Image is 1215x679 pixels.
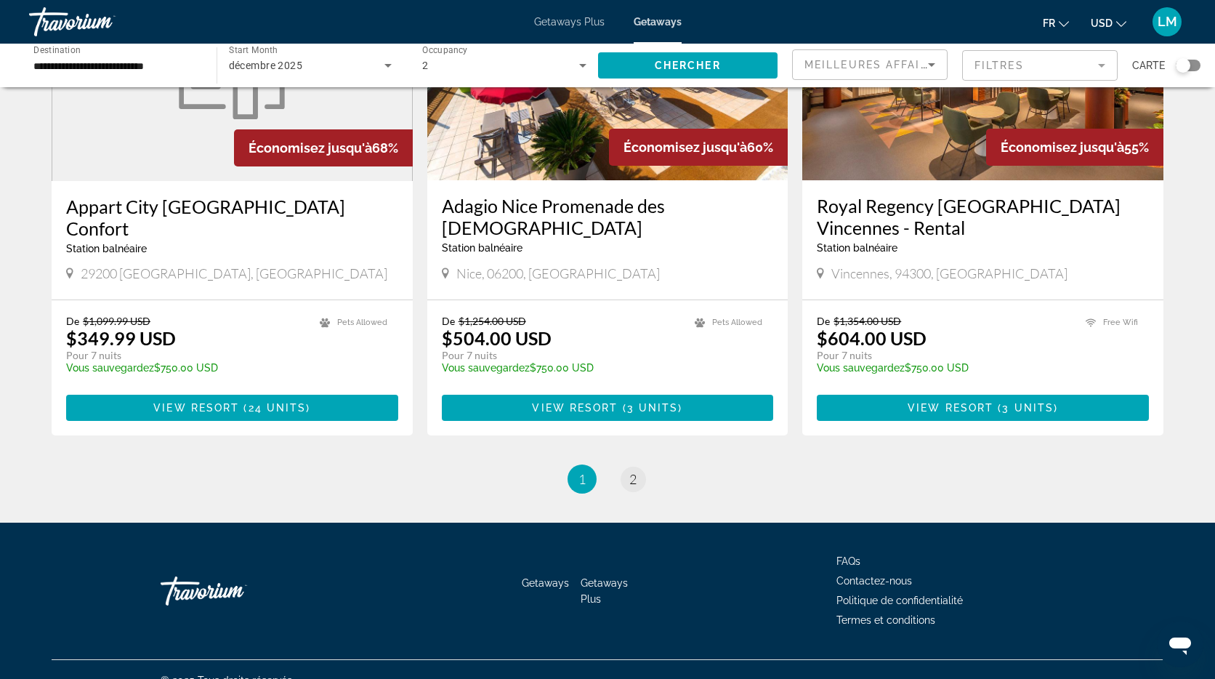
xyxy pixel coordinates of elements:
[1043,12,1069,33] button: Change language
[831,265,1067,281] span: Vincennes, 94300, [GEOGRAPHIC_DATA]
[66,315,79,327] span: De
[249,402,307,414] span: 24 units
[817,315,830,327] span: De
[804,59,944,71] span: Meilleures affaires
[836,595,963,606] a: Politique de confidentialité
[153,402,239,414] span: View Resort
[712,318,762,327] span: Pets Allowed
[52,465,1163,494] nav: Pagination
[522,577,569,589] a: Getaways
[66,362,154,374] span: Vous sauvegardez
[1043,17,1055,29] span: fr
[804,56,935,73] mat-select: Sort by
[249,140,372,156] span: Économisez jusqu'à
[634,16,682,28] a: Getaways
[83,315,150,327] span: $1,099.99 USD
[66,395,398,421] button: View Resort(24 units)
[817,242,897,254] span: Station balnéaire
[629,471,637,487] span: 2
[817,362,905,374] span: Vous sauvegardez
[581,577,628,605] a: Getaways Plus
[81,265,387,281] span: 29200 [GEOGRAPHIC_DATA], [GEOGRAPHIC_DATA]
[627,402,679,414] span: 3 units
[422,45,468,55] span: Occupancy
[1132,55,1165,76] span: Carte
[66,243,147,254] span: Station balnéaire
[66,196,398,239] a: Appart City [GEOGRAPHIC_DATA] Confort
[1103,318,1138,327] span: Free Wifi
[29,3,174,41] a: Travorium
[442,362,530,374] span: Vous sauvegardez
[817,395,1149,421] button: View Resort(3 units)
[836,575,912,587] a: Contactez-nous
[459,315,526,327] span: $1,254.00 USD
[1148,7,1186,37] button: User Menu
[442,349,681,362] p: Pour 7 nuits
[1091,17,1113,29] span: USD
[623,140,747,155] span: Économisez jusqu'à
[833,315,901,327] span: $1,354.00 USD
[66,362,305,374] p: $750.00 USD
[422,60,428,71] span: 2
[962,49,1118,81] button: Filter
[66,327,176,349] p: $349.99 USD
[66,349,305,362] p: Pour 7 nuits
[33,44,81,55] span: Destination
[817,349,1071,362] p: Pour 7 nuits
[442,315,455,327] span: De
[534,16,605,28] a: Getaways Plus
[239,402,310,414] span: ( )
[337,318,387,327] span: Pets Allowed
[908,402,993,414] span: View Resort
[442,327,552,349] p: $504.00 USD
[836,614,935,626] a: Termes et conditions
[532,402,618,414] span: View Resort
[578,471,586,487] span: 1
[1001,140,1124,155] span: Économisez jusqu'à
[986,129,1163,166] div: 55%
[993,402,1058,414] span: ( )
[234,129,413,166] div: 68%
[442,362,681,374] p: $750.00 USD
[1158,15,1177,29] span: LM
[161,569,306,613] a: Travorium
[1157,621,1203,667] iframe: Bouton de lancement de la fenêtre de messagerie
[655,60,721,71] span: Chercher
[609,129,788,166] div: 60%
[442,395,774,421] button: View Resort(3 units)
[836,555,860,567] a: FAQs
[229,60,303,71] span: décembre 2025
[1091,12,1126,33] button: Change currency
[1002,402,1054,414] span: 3 units
[229,45,278,55] span: Start Month
[456,265,660,281] span: Nice, 06200, [GEOGRAPHIC_DATA]
[442,195,774,238] a: Adagio Nice Promenade des [DEMOGRAPHIC_DATA]
[618,402,683,414] span: ( )
[817,327,927,349] p: $604.00 USD
[817,195,1149,238] a: Royal Regency [GEOGRAPHIC_DATA] Vincennes - Rental
[598,52,778,79] button: Chercher
[442,242,522,254] span: Station balnéaire
[817,362,1071,374] p: $750.00 USD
